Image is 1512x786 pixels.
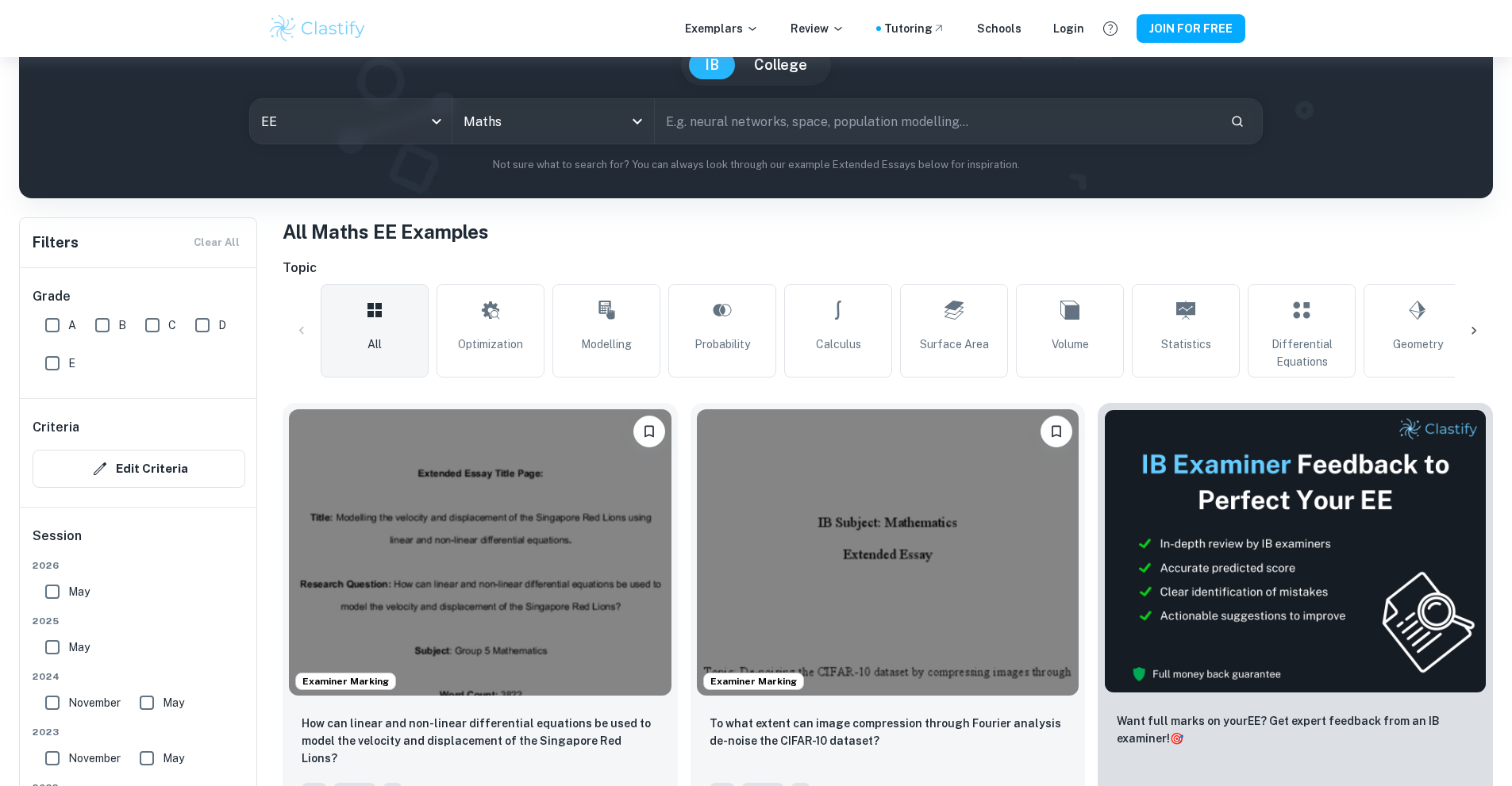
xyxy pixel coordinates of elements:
h6: Grade [33,287,245,306]
span: Volume [1052,335,1089,353]
img: Thumbnail [1104,409,1487,693]
span: 2024 [33,669,245,684]
span: November [68,750,121,767]
button: Please log in to bookmark exemplars [1041,416,1072,447]
span: Probability [694,335,750,353]
span: 2023 [33,725,245,739]
div: EE [250,99,452,144]
span: Differential Equations [1255,335,1348,370]
span: 🎯 [1170,732,1183,745]
button: Please log in to bookmark exemplars [633,416,665,447]
span: D [218,316,226,334]
span: Optimization [458,335,523,353]
h6: Filters [33,232,79,254]
span: All [367,335,382,353]
span: May [163,694,184,711]
span: May [68,638,90,656]
span: Statistics [1161,335,1211,353]
img: Maths EE example thumbnail: To what extent can image compression thr [697,409,1079,696]
h6: Criteria [33,418,79,437]
span: 2026 [33,558,245,573]
span: Modelling [581,335,632,353]
span: Calculus [816,335,861,353]
button: Search [1224,108,1251,135]
span: A [68,316,76,334]
a: Tutoring [884,20,945,37]
p: To what extent can image compression through Fourier analysis de-noise the CIFAR-10 dataset? [710,715,1067,750]
img: Clastify logo [267,13,368,44]
span: B [118,316,126,334]
button: Open [626,110,648,132]
button: Edit Criteria [33,450,245,488]
a: Schools [977,20,1021,37]
h1: All Maths EE Examples [283,217,1493,246]
span: Surface Area [920,335,989,353]
p: Not sure what to search for? You can always look through our example Extended Essays below for in... [32,157,1480,173]
button: Help and Feedback [1097,15,1124,42]
img: Maths EE example thumbnail: How can linear and non-linear differenti [289,409,671,696]
span: 2025 [33,614,245,628]
h6: Session [33,527,245,558]
a: Login [1053,20,1084,37]
span: C [168,316,176,334]
span: Examiner Marking [296,674,395,688]
span: May [163,750,184,767]
p: Exemplars [685,20,759,37]
span: Geometry [1393,335,1443,353]
span: E [68,355,75,372]
button: IB [689,51,735,79]
input: E.g. neural networks, space, population modelling... [655,99,1218,144]
p: Review [791,20,844,37]
span: Examiner Marking [704,674,803,688]
p: Want full marks on your EE ? Get expert feedback from an IB examiner! [1117,712,1474,747]
h6: Topic [283,259,1493,278]
span: November [68,694,121,711]
span: May [68,583,90,600]
p: How can linear and non-linear differential equations be used to model the velocity and displaceme... [302,715,659,767]
button: College [738,51,823,79]
button: JOIN FOR FREE [1137,14,1245,43]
